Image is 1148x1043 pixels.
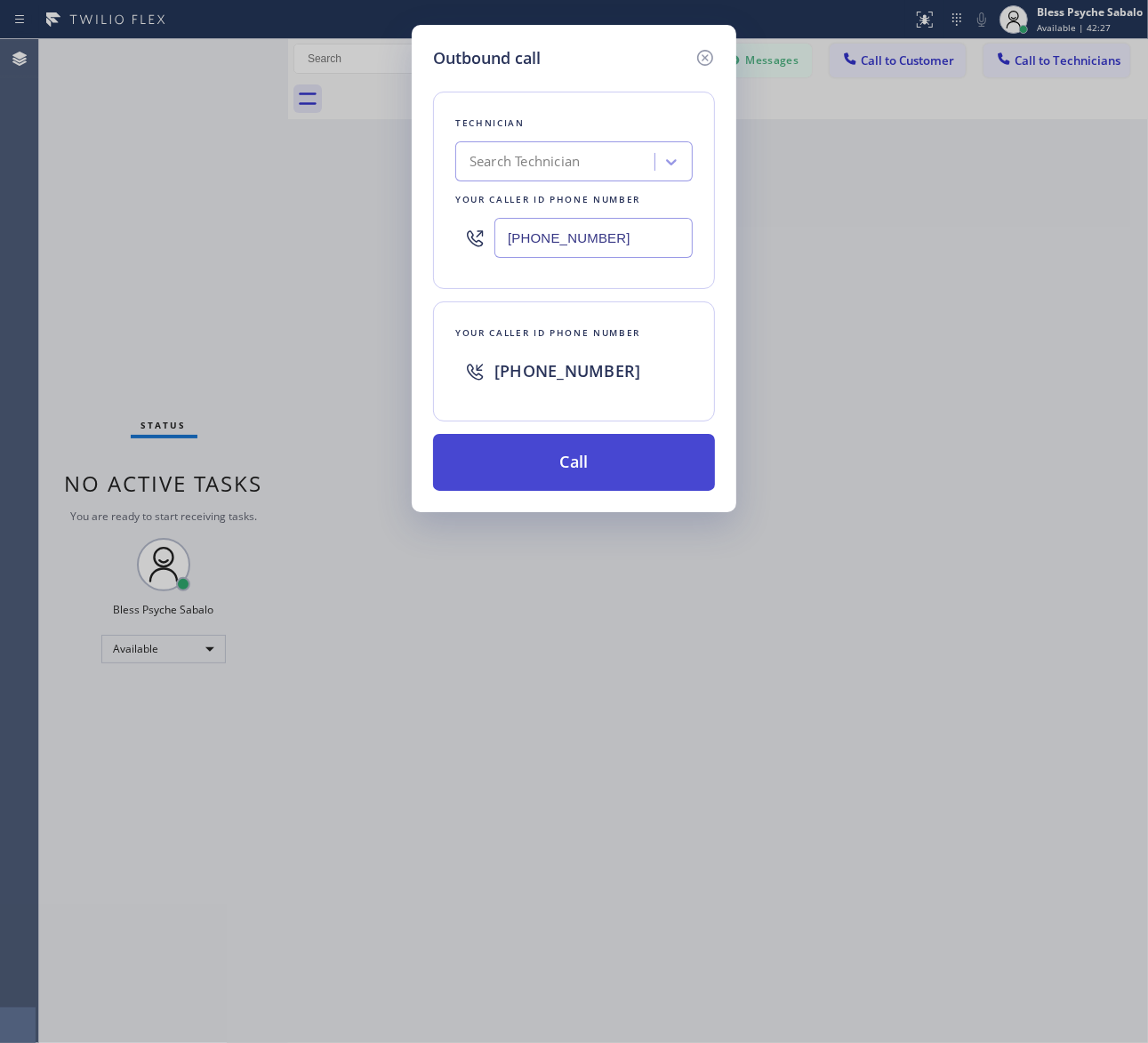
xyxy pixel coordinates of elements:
[455,324,693,342] div: Your caller id phone number
[455,114,693,132] div: Technician
[494,218,693,258] input: (123) 456-7890
[433,434,715,491] button: Call
[494,360,640,381] span: [PHONE_NUMBER]
[433,46,541,70] h5: Outbound call
[455,190,693,209] div: Your caller id phone number
[470,152,580,172] div: Search Technician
